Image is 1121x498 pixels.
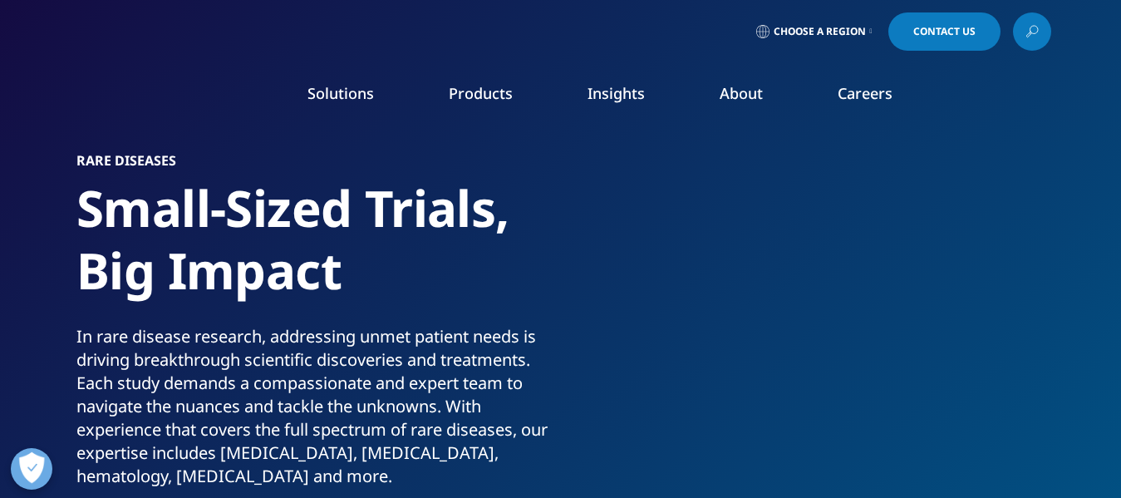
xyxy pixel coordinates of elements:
nav: Primary [210,58,1051,136]
img: 209_smiling-girl-standing-in-hospital-hallway.jpg [600,154,1045,486]
a: Solutions [307,83,374,103]
a: Products [449,83,513,103]
h6: Rare Diseases [76,154,554,177]
a: About [720,83,763,103]
a: Careers [838,83,892,103]
h1: Small-Sized Trials, Big Impact [76,177,554,325]
span: Contact Us [913,27,976,37]
a: Insights [588,83,645,103]
button: Abrir preferências [11,448,52,490]
a: Contact Us [888,12,1001,51]
p: In rare disease research, addressing unmet patient needs is driving breakthrough scientific disco... [76,325,554,498]
span: Choose a Region [774,25,866,38]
